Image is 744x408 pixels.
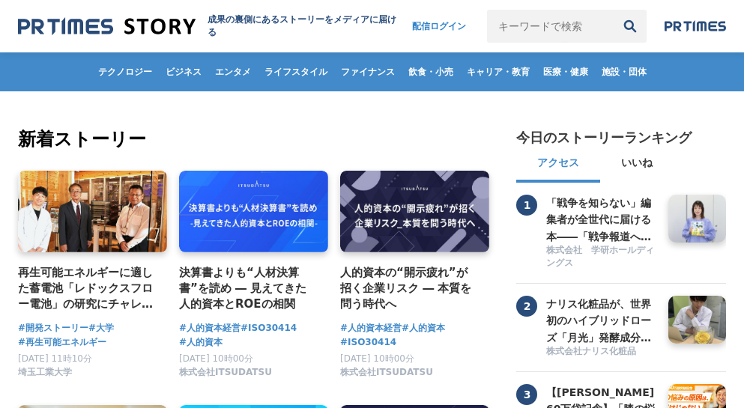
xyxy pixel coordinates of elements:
h3: 「戦争を知らない」編集者が全世代に届ける本――「戦争報道への慣れ」に対する恐怖が出発点 [546,195,657,245]
span: 株式会社 学研ホールディングス [546,244,657,270]
span: 株式会社ナリス化粧品 [546,345,636,358]
a: 埼玉工業大学 [18,371,72,381]
a: #再生可能エネルギー [18,335,106,350]
span: 医療・健康 [537,66,594,78]
a: 飲食・小売 [402,52,459,91]
a: #開発ストーリー [18,321,88,335]
span: 株式会社ITSUDATSU [340,366,433,379]
a: 医療・健康 [537,52,594,91]
a: #ISO30414 [340,335,396,350]
a: 決算書よりも“人材決算書”を読め ― 見えてきた人的資本とROEの相関 [179,264,316,313]
a: 「戦争を知らない」編集者が全世代に届ける本――「戦争報道への慣れ」に対する恐怖が出発点 [546,195,657,243]
a: #大学 [88,321,114,335]
a: ナリス化粧品が、世界初のハイブリッドローズ「月光」発酵成分を開発できたわけ [546,296,657,344]
a: 株式会社ITSUDATSU [340,371,433,381]
span: 飲食・小売 [402,66,459,78]
span: [DATE] 10時00分 [340,353,414,364]
h2: 新着ストーリー [18,126,492,153]
button: 検索 [614,10,647,43]
img: 成果の裏側にあるストーリーをメディアに届ける [18,16,196,37]
a: 成果の裏側にあるストーリーをメディアに届ける 成果の裏側にあるストーリーをメディアに届ける [18,13,397,39]
a: ライフスタイル [258,52,333,91]
button: いいね [600,147,674,183]
span: 株式会社ITSUDATSU [179,366,272,379]
span: [DATE] 10時00分 [179,353,253,364]
h2: 今日のストーリーランキング [516,129,692,147]
a: 配信ログイン [397,10,481,43]
span: テクノロジー [92,66,158,78]
a: 人的資本の“開示疲れ”が招く企業リスク ― 本質を問う時代へ [340,264,477,313]
h1: 成果の裏側にあるストーリーをメディアに届ける [208,13,396,39]
span: ライフスタイル [258,66,333,78]
a: エンタメ [209,52,257,91]
a: 株式会社 学研ホールディングス [546,244,657,271]
input: キーワードで検索 [487,10,614,43]
img: prtimes [665,20,726,32]
a: ファイナンス [335,52,401,91]
a: 株式会社ナリス化粧品 [546,345,657,359]
a: 施設・団体 [596,52,653,91]
a: #人的資本経営 [340,321,402,335]
a: テクノロジー [92,52,158,91]
a: #人的資本 [179,335,223,350]
span: ファイナンス [335,66,401,78]
a: ビジネス [160,52,208,91]
span: キャリア・教育 [461,66,536,78]
a: #人的資本経営 [179,321,241,335]
span: 2 [516,296,537,317]
span: 埼玉工業大学 [18,366,72,379]
span: 施設・団体 [596,66,653,78]
span: 3 [516,384,537,405]
button: アクセス [516,147,600,183]
a: 再生可能エネルギーに適した蓄電池「レドックスフロー電池」の研究にチャレンジする埼玉工業大学 [18,264,155,313]
a: 株式会社ITSUDATSU [179,371,272,381]
a: #ISO30414 [241,321,297,335]
span: [DATE] 11時10分 [18,353,92,364]
span: エンタメ [209,66,257,78]
a: キャリア・教育 [461,52,536,91]
h3: ナリス化粧品が、世界初のハイブリッドローズ「月光」発酵成分を開発できたわけ [546,296,657,346]
span: 1 [516,195,537,216]
a: #人的資本 [402,321,445,335]
span: ビジネス [160,66,208,78]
